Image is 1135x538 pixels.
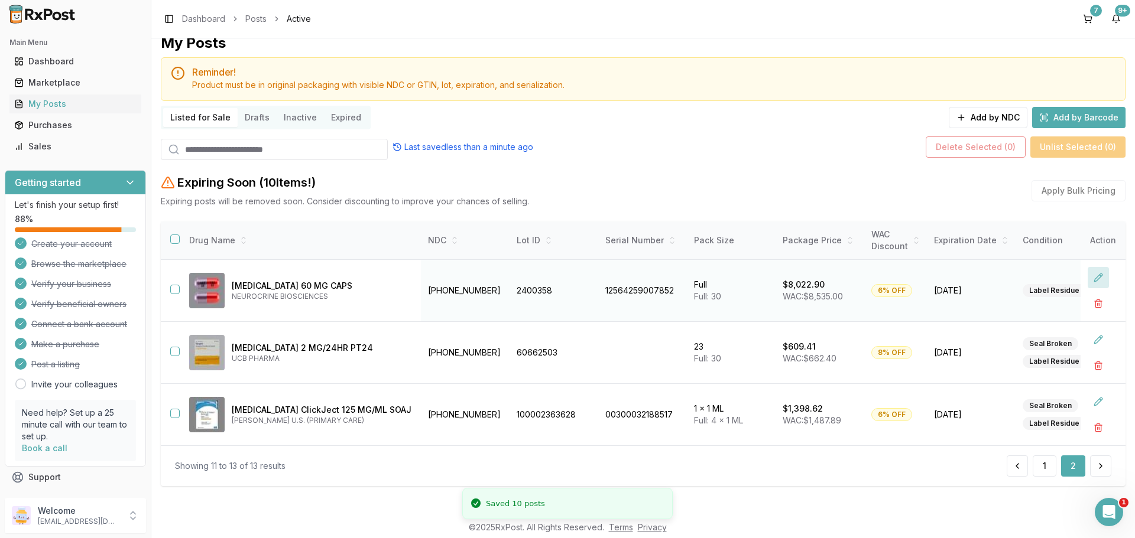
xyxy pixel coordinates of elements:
[31,318,127,330] span: Connect a bank account
[232,342,411,354] p: [MEDICAL_DATA] 2 MG/24HR PT24
[1095,498,1123,526] iframe: Intercom live chat
[14,98,137,110] div: My Posts
[9,72,141,93] a: Marketplace
[1107,9,1126,28] button: 9+
[393,141,533,153] div: Last saved less than a minute ago
[421,322,510,384] td: [PHONE_NUMBER]
[287,13,311,25] span: Active
[9,51,141,72] a: Dashboard
[175,460,286,472] div: Showing 11 to 13 of 13 results
[694,291,721,301] span: Full: 30
[934,234,1008,246] div: Expiration Date
[783,291,843,301] span: WAC: $8,535.00
[245,13,267,25] a: Posts
[232,354,411,363] p: UCB PHARMA
[783,403,823,415] p: $1,398.62
[14,56,137,67] div: Dashboard
[1023,355,1086,368] div: Label Residue
[1023,337,1078,350] div: Seal Broken
[687,322,776,384] td: 23
[9,136,141,157] a: Sales
[31,298,127,310] span: Verify beneficial owners
[609,522,633,532] a: Terms
[192,79,1115,91] div: Product must be in original packaging with visible NDC or GTIN, lot, expiration, and serialization.
[232,292,411,301] p: NEUROCRINE BIOSCIENCES
[15,213,33,225] span: 88 %
[1088,417,1109,438] button: Delete
[189,234,411,246] div: Drug Name
[510,260,598,322] td: 2400358
[871,284,912,297] div: 6% OFF
[9,38,141,47] h2: Main Menu
[605,234,680,246] div: Serial Number
[517,234,591,246] div: Lot ID
[421,260,510,322] td: [PHONE_NUMBER]
[232,404,411,416] p: [MEDICAL_DATA] ClickJect 125 MG/ML SOAJ
[1061,455,1085,477] button: 2
[31,278,111,290] span: Verify your business
[5,73,146,92] button: Marketplace
[783,353,836,363] span: WAC: $662.40
[31,338,99,350] span: Make a purchase
[22,407,129,442] p: Need help? Set up a 25 minute call with our team to set up.
[934,347,1008,358] span: [DATE]
[189,335,225,370] img: Neupro 2 MG/24HR PT24
[694,415,743,425] span: Full: 4 x 1 ML
[783,415,841,425] span: WAC: $1,487.89
[1081,221,1126,260] th: Action
[1115,5,1130,17] div: 9+
[182,13,311,25] nav: breadcrumb
[1088,391,1109,412] button: Edit
[934,285,1008,296] span: [DATE]
[31,238,112,250] span: Create your account
[598,260,687,322] td: 12564259007852
[15,175,81,190] h3: Getting started
[22,443,67,453] a: Book a call
[5,137,146,156] button: Sales
[510,384,598,446] td: 100002363628
[161,195,529,207] p: Expiring posts will be removed soon. Consider discounting to improve your chances of selling.
[14,141,137,152] div: Sales
[428,234,502,246] div: NDC
[598,384,687,446] td: 00300032188517
[871,229,920,252] div: WAC Discount
[38,517,120,526] p: [EMAIL_ADDRESS][DOMAIN_NAME]
[5,52,146,71] button: Dashboard
[1078,9,1097,28] button: 7
[1023,399,1078,412] div: Seal Broken
[1088,267,1109,288] button: Edit
[238,108,277,127] button: Drafts
[1090,5,1102,17] div: 7
[5,116,146,135] button: Purchases
[1088,293,1109,314] button: Delete
[871,346,912,359] div: 8% OFF
[14,77,137,89] div: Marketplace
[1119,498,1128,507] span: 1
[783,341,816,353] p: $609.41
[277,108,324,127] button: Inactive
[9,93,141,115] a: My Posts
[31,379,118,390] a: Invite your colleagues
[1088,355,1109,376] button: Delete
[12,506,31,525] img: User avatar
[949,107,1027,128] button: Add by NDC
[15,199,136,211] p: Let's finish your setup first!
[1023,417,1086,430] div: Label Residue
[163,108,238,127] button: Listed for Sale
[934,409,1008,420] span: [DATE]
[31,358,80,370] span: Post a listing
[687,260,776,322] td: Full
[1033,455,1056,477] button: 1
[182,13,225,25] a: Dashboard
[687,384,776,446] td: 1 x 1 ML
[31,258,127,270] span: Browse the marketplace
[5,488,146,509] button: Feedback
[638,522,667,532] a: Privacy
[38,505,120,517] p: Welcome
[510,322,598,384] td: 60662503
[192,67,1115,77] h5: Reminder!
[9,115,141,136] a: Purchases
[14,119,137,131] div: Purchases
[783,234,857,246] div: Package Price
